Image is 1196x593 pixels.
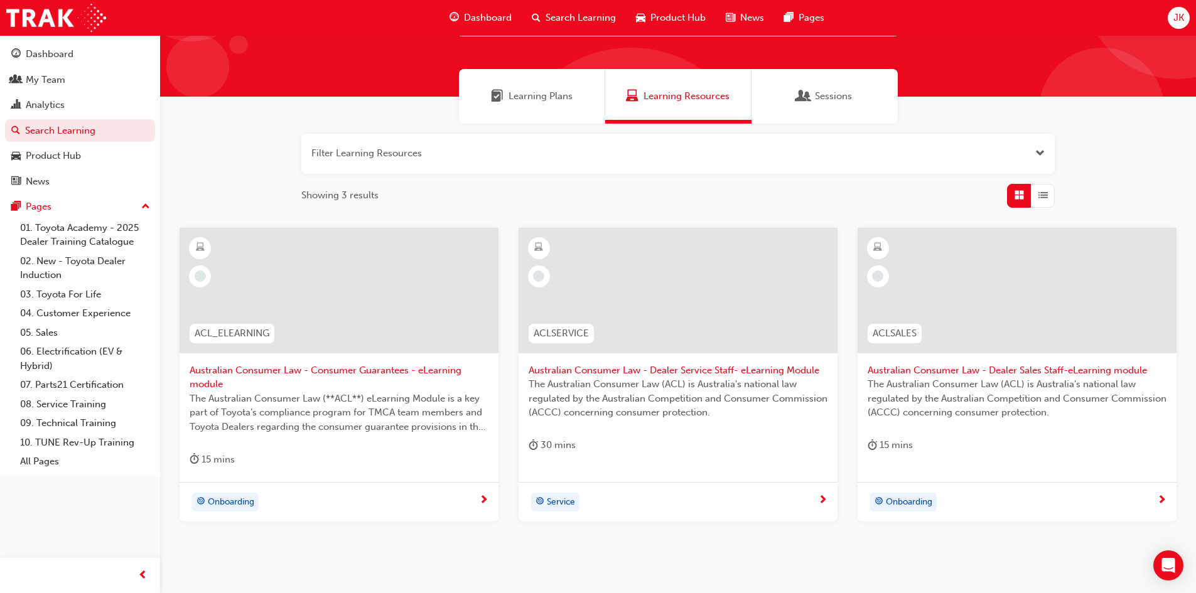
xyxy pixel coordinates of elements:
[479,495,488,506] span: next-icon
[529,437,576,453] div: 30 mins
[644,89,730,104] span: Learning Resources
[532,10,541,26] span: search-icon
[190,392,488,434] span: The Australian Consumer Law (**ACL**) eLearning Module is a key part of Toyota’s compliance progr...
[1173,11,1184,25] span: JK
[5,195,155,218] button: Pages
[626,89,638,104] span: Learning Resources
[797,89,810,104] span: Sessions
[5,40,155,195] button: DashboardMy TeamAnalyticsSearch LearningProduct HubNews
[872,270,883,282] span: learningRecordVerb_NONE-icon
[875,494,883,510] span: target-icon
[534,326,589,341] span: ACLSERVICE
[26,98,65,112] div: Analytics
[1157,495,1166,506] span: next-icon
[11,151,21,162] span: car-icon
[439,5,522,31] a: guage-iconDashboard
[1168,7,1190,29] button: JK
[138,568,148,584] span: prev-icon
[491,89,504,104] span: Learning Plans
[5,144,155,168] a: Product Hub
[519,228,838,521] a: ACLSERVICEAustralian Consumer Law - Dealer Service Staff- eLearning ModuleThe Australian Consumer...
[522,5,626,31] a: search-iconSearch Learning
[190,363,488,392] span: Australian Consumer Law - Consumer Guarantees - eLearning module
[5,93,155,117] a: Analytics
[26,174,50,189] div: News
[529,377,827,420] span: The Australian Consumer Law (ACL) is Australia's national law regulated by the Australian Competi...
[5,43,155,66] a: Dashboard
[11,201,21,213] span: pages-icon
[868,377,1166,420] span: The Australian Consumer Law (ACL) is Australia's national law regulated by the Australian Competi...
[459,69,605,124] a: Learning PlansLearning Plans
[886,495,932,510] span: Onboarding
[15,252,155,285] a: 02. New - Toyota Dealer Induction
[15,375,155,395] a: 07. Parts21 Certification
[190,452,199,467] span: duration-icon
[190,452,235,467] div: 15 mins
[752,69,898,124] a: SessionsSessions
[868,437,877,453] span: duration-icon
[26,73,65,87] div: My Team
[873,240,882,256] span: learningResourceType_ELEARNING-icon
[15,452,155,471] a: All Pages
[15,414,155,433] a: 09. Technical Training
[546,11,616,25] span: Search Learning
[533,270,544,282] span: learningRecordVerb_NONE-icon
[534,240,543,256] span: learningResourceType_ELEARNING-icon
[11,176,21,188] span: news-icon
[11,126,20,137] span: search-icon
[873,326,917,341] span: ACLSALES
[5,68,155,92] a: My Team
[15,285,155,304] a: 03. Toyota For Life
[208,495,254,510] span: Onboarding
[547,495,575,510] span: Service
[529,363,827,378] span: Australian Consumer Law - Dealer Service Staff- eLearning Module
[636,10,645,26] span: car-icon
[464,11,512,25] span: Dashboard
[15,395,155,414] a: 08. Service Training
[15,323,155,343] a: 05. Sales
[774,5,834,31] a: pages-iconPages
[815,89,852,104] span: Sessions
[799,11,824,25] span: Pages
[195,270,206,282] span: learningRecordVerb_NONE-icon
[650,11,706,25] span: Product Hub
[26,200,51,214] div: Pages
[15,342,155,375] a: 06. Electrification (EV & Hybrid)
[6,4,106,32] img: Trak
[858,228,1177,521] a: ACLSALESAustralian Consumer Law - Dealer Sales Staff-eLearning moduleThe Australian Consumer Law ...
[15,304,155,323] a: 04. Customer Experience
[15,433,155,452] a: 10. TUNE Rev-Up Training
[1035,146,1045,161] button: Open the filter
[605,69,752,124] a: Learning ResourcesLearning Resources
[11,49,21,60] span: guage-icon
[529,437,538,453] span: duration-icon
[509,89,573,104] span: Learning Plans
[195,326,269,341] span: ACL_ELEARNING
[1153,550,1183,580] div: Open Intercom Messenger
[1038,188,1048,203] span: List
[740,11,764,25] span: News
[11,75,21,86] span: people-icon
[26,149,81,163] div: Product Hub
[11,100,21,111] span: chart-icon
[180,228,498,521] a: ACL_ELEARNINGAustralian Consumer Law - Consumer Guarantees - eLearning moduleThe Australian Consu...
[5,170,155,193] a: News
[26,47,73,61] div: Dashboard
[726,10,735,26] span: news-icon
[868,437,913,453] div: 15 mins
[301,188,379,203] span: Showing 3 results
[15,218,155,252] a: 01. Toyota Academy - 2025 Dealer Training Catalogue
[868,363,1166,378] span: Australian Consumer Law - Dealer Sales Staff-eLearning module
[536,494,544,510] span: target-icon
[1015,188,1024,203] span: Grid
[784,10,794,26] span: pages-icon
[716,5,774,31] a: news-iconNews
[450,10,459,26] span: guage-icon
[196,240,205,256] span: learningResourceType_ELEARNING-icon
[5,119,155,142] a: Search Learning
[197,494,205,510] span: target-icon
[626,5,716,31] a: car-iconProduct Hub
